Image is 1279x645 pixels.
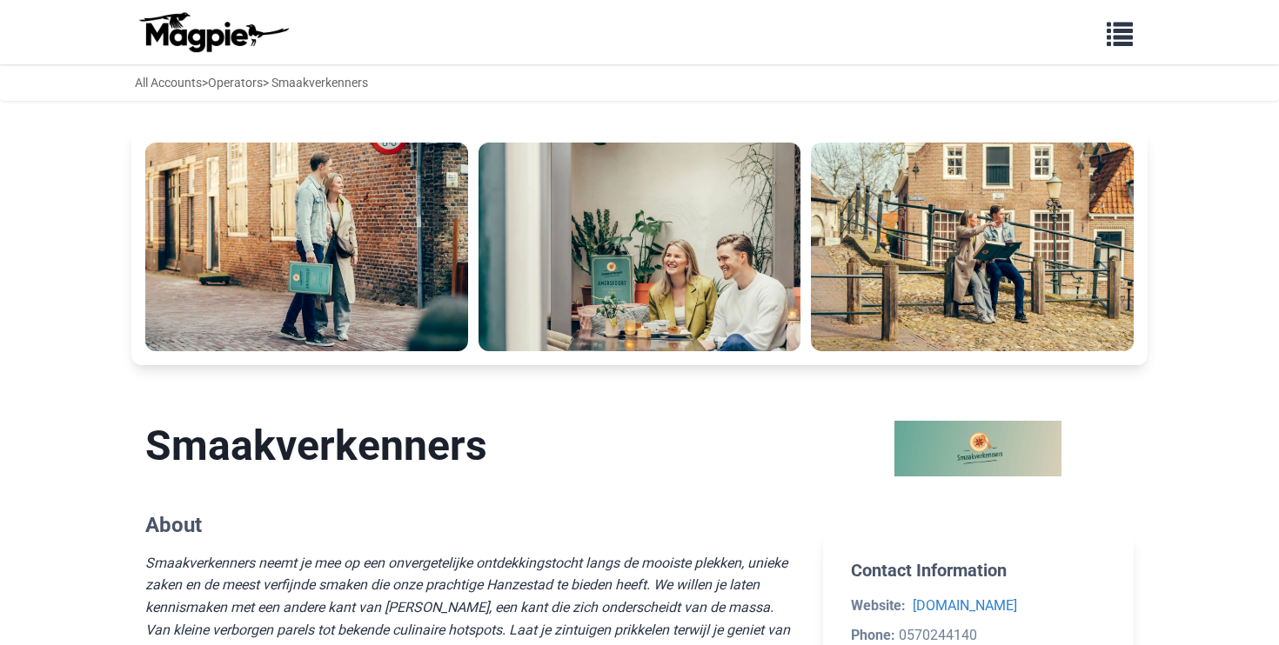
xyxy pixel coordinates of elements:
h1: Smaakverkenners [145,421,795,471]
img: logo-ab69f6fb50320c5b225c76a69d11143b.png [135,11,291,53]
strong: Website: [851,597,906,614]
img: Stadstour Amersfoort - Smaakverkenners [479,143,801,351]
strong: Phone: [851,627,895,643]
a: Operators [208,76,263,90]
h2: About [145,513,795,538]
h2: Contact Information [851,560,1106,581]
a: All Accounts [135,76,202,90]
img: Stadstour Amersfoort - Smaakverkenners [811,143,1134,351]
div: > > Smaakverkenners [135,73,368,92]
img: Stadstour Amersfoort - Smaakverkenners [145,143,468,351]
img: Smaakverkenners logo [894,421,1061,476]
a: [DOMAIN_NAME] [913,597,1017,614]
